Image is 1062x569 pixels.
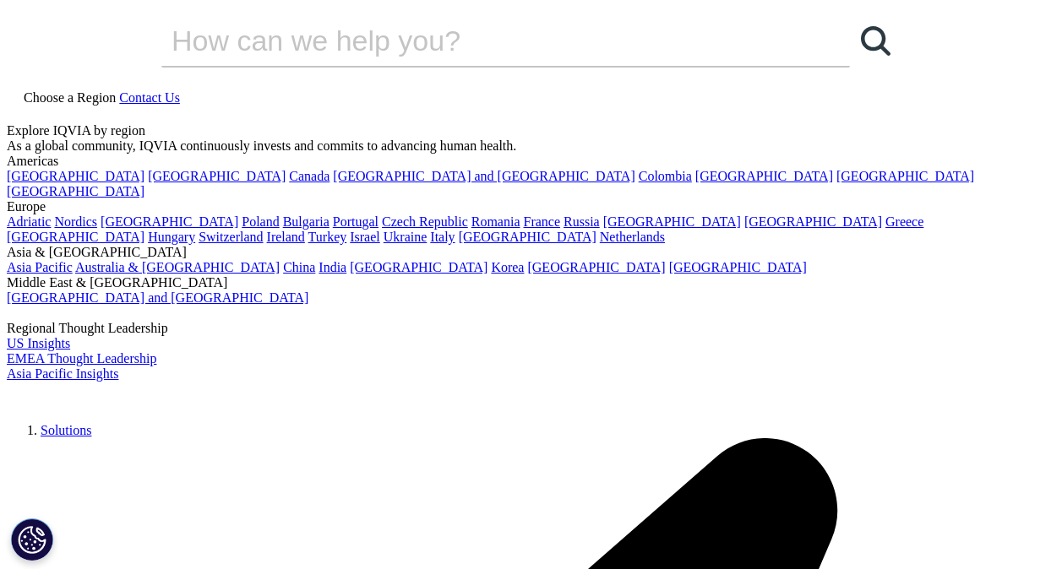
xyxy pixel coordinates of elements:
a: [GEOGRAPHIC_DATA] [527,260,665,274]
a: US Insights [7,336,70,350]
a: Israel [350,230,380,244]
a: Greece [885,214,923,229]
div: Explore IQVIA by region [7,123,1055,138]
a: Poland [242,214,279,229]
a: [GEOGRAPHIC_DATA] and [GEOGRAPHIC_DATA] [333,169,634,183]
a: Ireland [267,230,305,244]
svg: Search [861,26,890,56]
a: Bulgaria [283,214,329,229]
a: Search [850,15,901,66]
a: Ukraine [384,230,428,244]
a: [GEOGRAPHIC_DATA] [744,214,882,229]
div: Americas [7,154,1055,169]
a: India [319,260,346,274]
a: Korea [491,260,524,274]
input: Search [161,15,802,66]
a: [GEOGRAPHIC_DATA] [148,169,286,183]
a: EMEA Thought Leadership [7,351,156,366]
a: Asia Pacific Insights [7,366,118,381]
div: Europe [7,199,1055,214]
a: China [283,260,315,274]
a: Canada [289,169,329,183]
a: [GEOGRAPHIC_DATA] [459,230,596,244]
a: Portugal [333,214,379,229]
a: Colombia [639,169,692,183]
a: [GEOGRAPHIC_DATA] [836,169,974,183]
a: [GEOGRAPHIC_DATA] [350,260,487,274]
a: [GEOGRAPHIC_DATA] [695,169,833,183]
a: [GEOGRAPHIC_DATA] [7,169,144,183]
button: Cookies Settings [11,518,53,561]
div: Middle East & [GEOGRAPHIC_DATA] [7,275,1055,290]
a: [GEOGRAPHIC_DATA] and [GEOGRAPHIC_DATA] [7,290,308,305]
a: Switzerland [199,230,263,244]
a: [GEOGRAPHIC_DATA] [669,260,807,274]
a: [GEOGRAPHIC_DATA] [603,214,741,229]
a: [GEOGRAPHIC_DATA] [7,230,144,244]
div: As a global community, IQVIA continuously invests and commits to advancing human health. [7,138,1055,154]
a: Romania [471,214,520,229]
a: Asia Pacific [7,260,73,274]
a: [GEOGRAPHIC_DATA] [7,184,144,198]
img: IQVIA Healthcare Information Technology and Pharma Clinical Research Company [7,382,142,406]
a: Netherlands [600,230,665,244]
a: Czech Republic [382,214,468,229]
a: Contact Us [119,90,180,105]
a: Australia & [GEOGRAPHIC_DATA] [75,260,280,274]
div: Regional Thought Leadership [7,321,1055,336]
a: [GEOGRAPHIC_DATA] [101,214,238,229]
a: Nordics [54,214,97,229]
a: Italy [430,230,455,244]
span: Choose a Region [24,90,116,105]
a: Russia [564,214,600,229]
a: France [524,214,561,229]
a: Turkey [308,230,347,244]
div: Asia & [GEOGRAPHIC_DATA] [7,245,1055,260]
a: Hungary [148,230,195,244]
a: Solutions [41,423,91,437]
a: Adriatic [7,214,51,229]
